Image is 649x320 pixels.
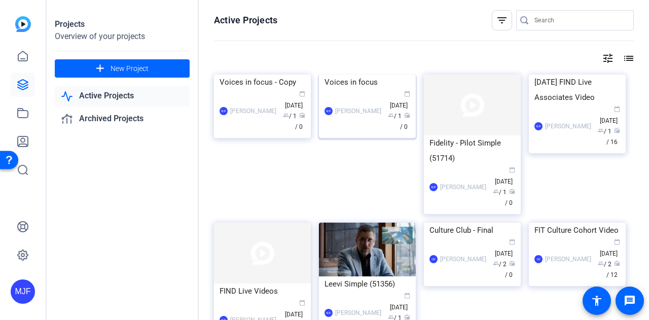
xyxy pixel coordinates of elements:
div: Projects [55,18,190,30]
span: radio [404,314,410,320]
span: radio [299,112,305,118]
div: [PERSON_NAME] [545,254,591,264]
div: Fidelity - Pilot Simple (51714) [429,135,515,166]
div: MJF [324,309,333,317]
span: calendar_today [404,91,410,97]
div: FIT Culture Cohort Video [534,223,620,238]
div: Culture Club - Final [429,223,515,238]
span: / 12 [606,261,620,278]
span: / 0 [505,261,515,278]
mat-icon: tune [602,52,614,64]
div: [PERSON_NAME] [335,308,381,318]
span: group [283,112,289,118]
span: radio [509,188,515,194]
div: FIND Live Videos [220,283,305,299]
div: LW [429,255,438,263]
span: calendar_today [614,239,620,245]
div: [PERSON_NAME] [230,106,276,116]
div: [PERSON_NAME] [545,121,591,131]
span: / 0 [295,113,305,130]
div: Overview of your projects [55,30,190,43]
span: calendar_today [299,91,305,97]
span: / 1 [388,113,402,120]
mat-icon: accessibility [591,295,603,307]
span: group [598,127,604,133]
span: / 2 [493,261,507,268]
span: [DATE] [600,239,620,257]
img: blue-gradient.svg [15,16,31,32]
mat-icon: add [94,62,106,75]
mat-icon: filter_list [496,14,508,26]
div: [PERSON_NAME] [335,106,381,116]
div: [PERSON_NAME] [440,254,486,264]
span: calendar_today [509,239,515,245]
span: radio [614,127,620,133]
span: calendar_today [614,106,620,112]
span: group [388,112,394,118]
span: / 0 [505,189,515,206]
div: [PERSON_NAME] [440,182,486,192]
div: [DATE] FIND Live Associates Video [534,75,620,105]
span: / 2 [598,261,611,268]
span: / 0 [400,113,410,130]
div: Leevi Simple (51356) [324,276,410,292]
input: Search [534,14,626,26]
div: Voices in focus - Copy [220,75,305,90]
div: MJF [220,107,228,115]
span: / 1 [598,128,611,135]
span: group [598,260,604,266]
span: [DATE] [495,239,515,257]
mat-icon: list [622,52,634,64]
span: radio [614,260,620,266]
span: radio [404,112,410,118]
div: Voices in focus [324,75,410,90]
a: Archived Projects [55,109,190,129]
span: calendar_today [404,293,410,299]
span: group [388,314,394,320]
span: / 1 [493,189,507,196]
span: New Project [111,63,149,74]
div: MJF [11,279,35,304]
div: MJF [429,183,438,191]
span: calendar_today [509,167,515,173]
button: New Project [55,59,190,78]
a: Active Projects [55,86,190,106]
div: MJF [324,107,333,115]
span: radio [509,260,515,266]
div: LW [534,255,543,263]
span: / 1 [283,113,297,120]
mat-icon: message [624,295,636,307]
div: MJF [534,122,543,130]
span: group [493,188,499,194]
span: calendar_today [299,300,305,306]
span: group [493,260,499,266]
h1: Active Projects [214,14,277,26]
